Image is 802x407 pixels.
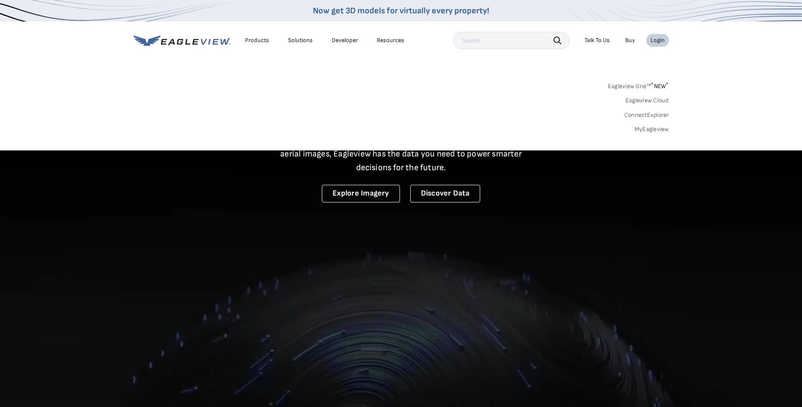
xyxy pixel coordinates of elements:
span: NEW [651,83,669,90]
input: Search [453,32,570,49]
a: Eagleview One™*NEW* [608,80,669,90]
div: Resources [377,37,404,44]
a: Developer [332,37,358,44]
div: Products [245,37,269,44]
a: Buy [625,37,635,44]
div: Talk To Us [584,37,610,44]
a: MyEagleview [635,125,669,133]
div: Solutions [288,37,313,44]
p: A new era starts here. Built on more than 3.5 billion high-resolution aerial images, Eagleview ha... [270,133,533,174]
a: Eagleview Cloud [626,97,669,104]
a: Explore Imagery [322,185,400,202]
a: Discover Data [410,185,480,202]
div: Login [651,37,665,44]
a: ConnectExplorer [624,111,669,119]
a: Now get 3D models for virtually every property! [313,6,489,16]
